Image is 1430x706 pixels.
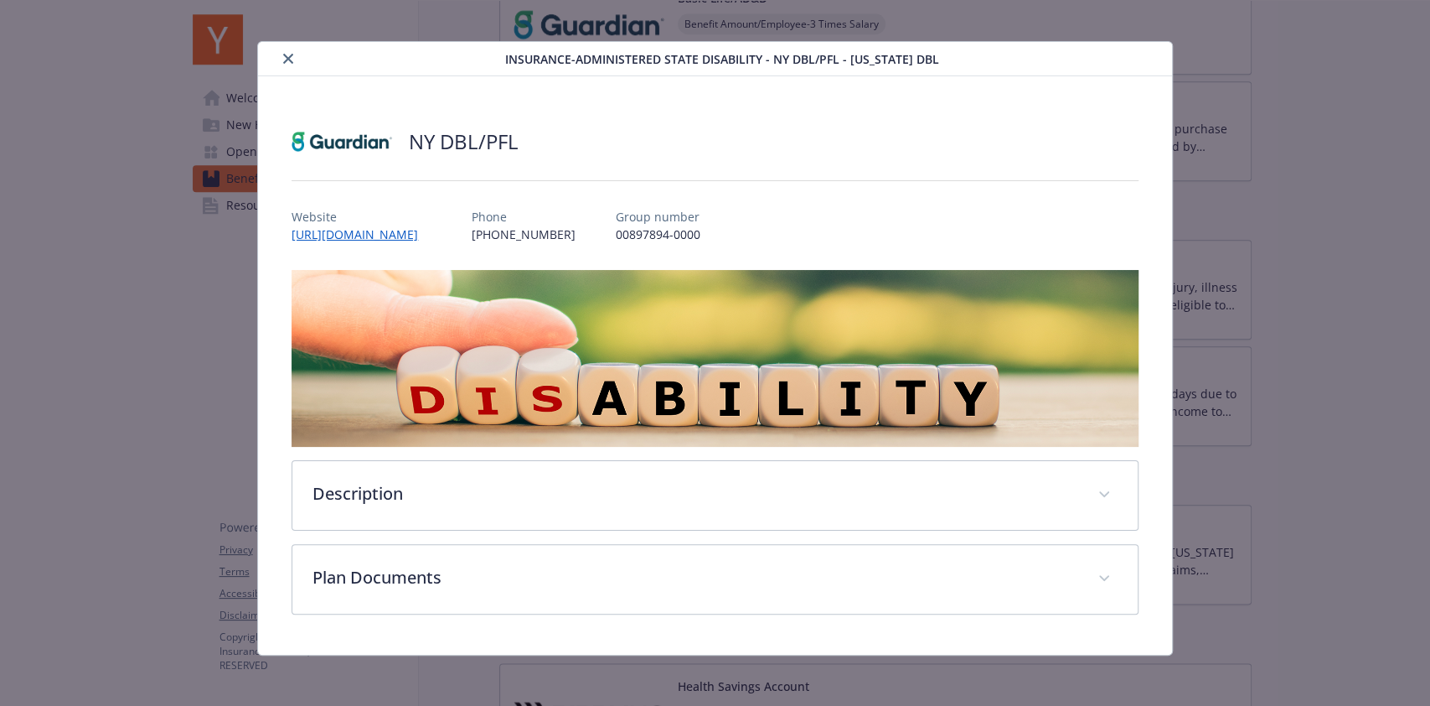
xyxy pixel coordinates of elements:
[312,481,1076,506] p: Description
[616,226,700,243] p: 00897894-0000
[409,127,519,156] h2: NY DBL/PFL
[292,270,1138,447] img: banner
[616,208,700,226] p: Group number
[292,461,1137,530] div: Description
[292,208,431,226] p: Website
[143,41,1288,656] div: details for plan Insurance-Administered State Disability - NY DBL/PFL - New York DBL
[505,50,939,68] span: Insurance-Administered State Disability - NY DBL/PFL - [US_STATE] DBL
[312,565,1076,590] p: Plan Documents
[292,226,431,242] a: [URL][DOMAIN_NAME]
[292,545,1137,614] div: Plan Documents
[472,208,576,226] p: Phone
[278,49,298,69] button: close
[472,226,576,243] p: [PHONE_NUMBER]
[292,117,392,167] img: Guardian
